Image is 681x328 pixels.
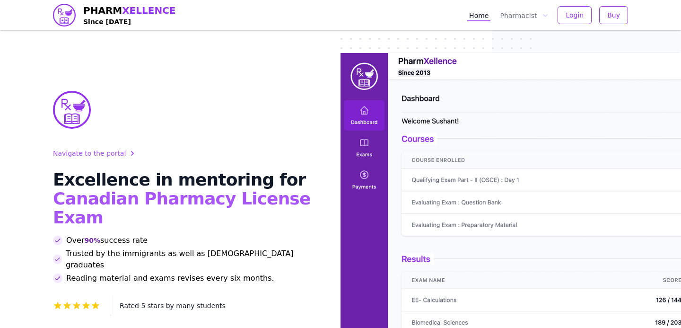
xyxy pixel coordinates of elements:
[53,189,310,227] span: Canadian Pharmacy License Exam
[66,248,318,271] span: Trusted by the immigrants as well as [DEMOGRAPHIC_DATA] graduates
[566,10,584,20] span: Login
[498,9,550,21] button: Pharmacist
[53,170,306,189] span: Excellence in mentoring for
[53,4,76,27] img: PharmXellence logo
[607,10,620,20] span: Buy
[84,236,100,245] span: 90%
[66,273,274,284] span: Reading material and exams revises every six months.
[53,91,91,129] img: PharmXellence Logo
[66,235,148,246] span: Over success rate
[558,6,592,24] button: Login
[122,5,175,16] span: XELLENCE
[599,6,628,24] button: Buy
[467,9,490,21] a: Home
[83,4,176,17] span: PHARM
[83,17,176,27] h4: Since [DATE]
[120,302,226,310] span: Rated 5 stars by many students
[53,149,126,158] span: Navigate to the portal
